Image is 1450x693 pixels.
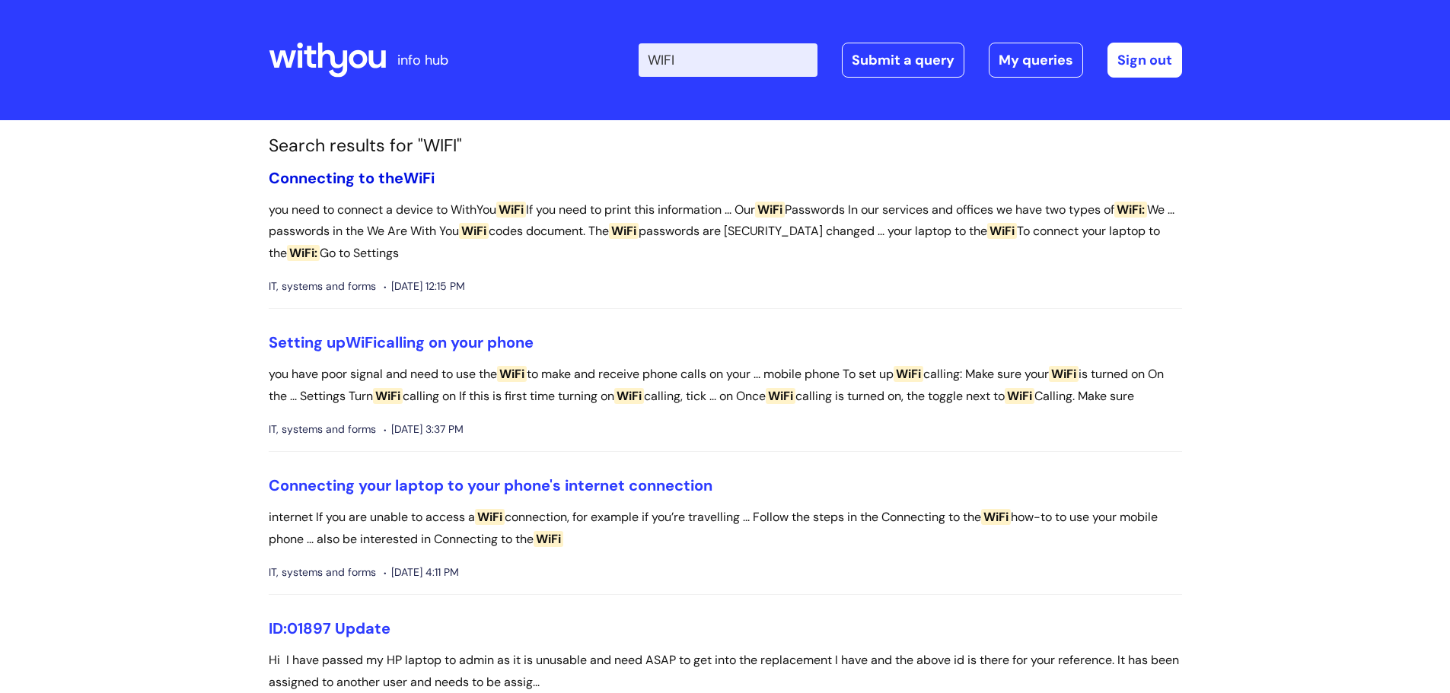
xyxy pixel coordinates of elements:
[496,202,526,218] span: WiFi
[1049,366,1079,382] span: WiFi
[403,168,435,188] span: WiFi
[287,245,320,261] span: WiFi:
[384,420,464,439] span: [DATE] 3:37 PM
[987,223,1017,239] span: WiFi
[639,43,1182,78] div: | -
[373,388,403,404] span: WiFi
[1107,43,1182,78] a: Sign out
[639,43,817,77] input: Search
[1114,202,1147,218] span: WiFi:
[842,43,964,78] a: Submit a query
[269,420,376,439] span: IT, systems and forms
[269,199,1182,265] p: you need to connect a device to WithYou If you need to print this information ... Our Passwords I...
[475,509,505,525] span: WiFi
[497,366,527,382] span: WiFi
[269,475,712,495] a: Connecting your laptop to your phone's internet connection
[1005,388,1034,404] span: WiFi
[269,135,1182,157] h1: Search results for "WIFI"
[269,563,376,582] span: IT, systems and forms
[269,277,376,296] span: IT, systems and forms
[384,563,459,582] span: [DATE] 4:11 PM
[384,277,465,296] span: [DATE] 12:15 PM
[459,223,489,239] span: WiFi
[981,509,1011,525] span: WiFi
[614,388,644,404] span: WiFi
[269,507,1182,551] p: internet If you are unable to access a connection, for example if you’re travelling ... Follow th...
[989,43,1083,78] a: My queries
[397,48,448,72] p: info hub
[609,223,639,239] span: WiFi
[269,618,390,638] a: ID:01897 Update
[269,168,435,188] a: Connecting to theWiFi
[269,332,534,352] a: Setting upWiFicalling on your phone
[755,202,785,218] span: WiFi
[346,332,377,352] span: WiFi
[534,531,563,547] span: WiFi
[766,388,795,404] span: WiFi
[269,364,1182,408] p: you have poor signal and need to use the to make and receive phone calls on your ... mobile phone...
[894,366,923,382] span: WiFi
